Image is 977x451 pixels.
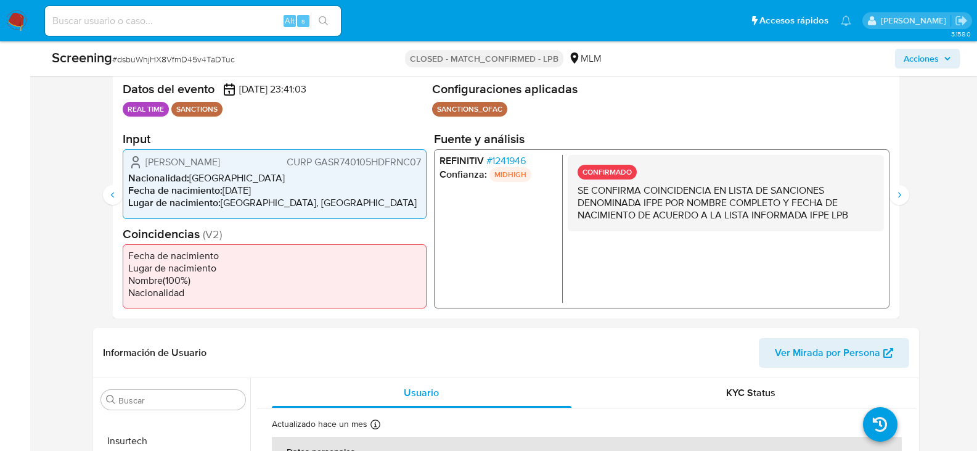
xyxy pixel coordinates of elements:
input: Buscar [118,395,240,406]
span: Alt [285,15,295,27]
span: # dsbuWhjHX8VfmD45v4TaDTuc [112,53,235,65]
span: Acciones [904,49,939,68]
button: Acciones [895,49,960,68]
div: MLM [568,52,602,65]
input: Buscar usuario o caso... [45,13,341,29]
h1: Información de Usuario [103,347,206,359]
button: Ver Mirada por Persona [759,338,909,368]
p: cesar.gonzalez@mercadolibre.com.mx [881,15,950,27]
button: Buscar [106,395,116,405]
b: Screening [52,48,112,67]
p: CLOSED - MATCH_CONFIRMED - LPB [405,50,563,67]
span: 3.158.0 [951,29,971,39]
span: Ver Mirada por Persona [775,338,880,368]
span: KYC Status [726,386,775,400]
button: search-icon [311,12,336,30]
span: Accesos rápidos [759,14,828,27]
a: Salir [955,14,968,27]
a: Notificaciones [841,15,851,26]
p: Actualizado hace un mes [272,418,367,430]
span: Usuario [404,386,439,400]
span: s [301,15,305,27]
